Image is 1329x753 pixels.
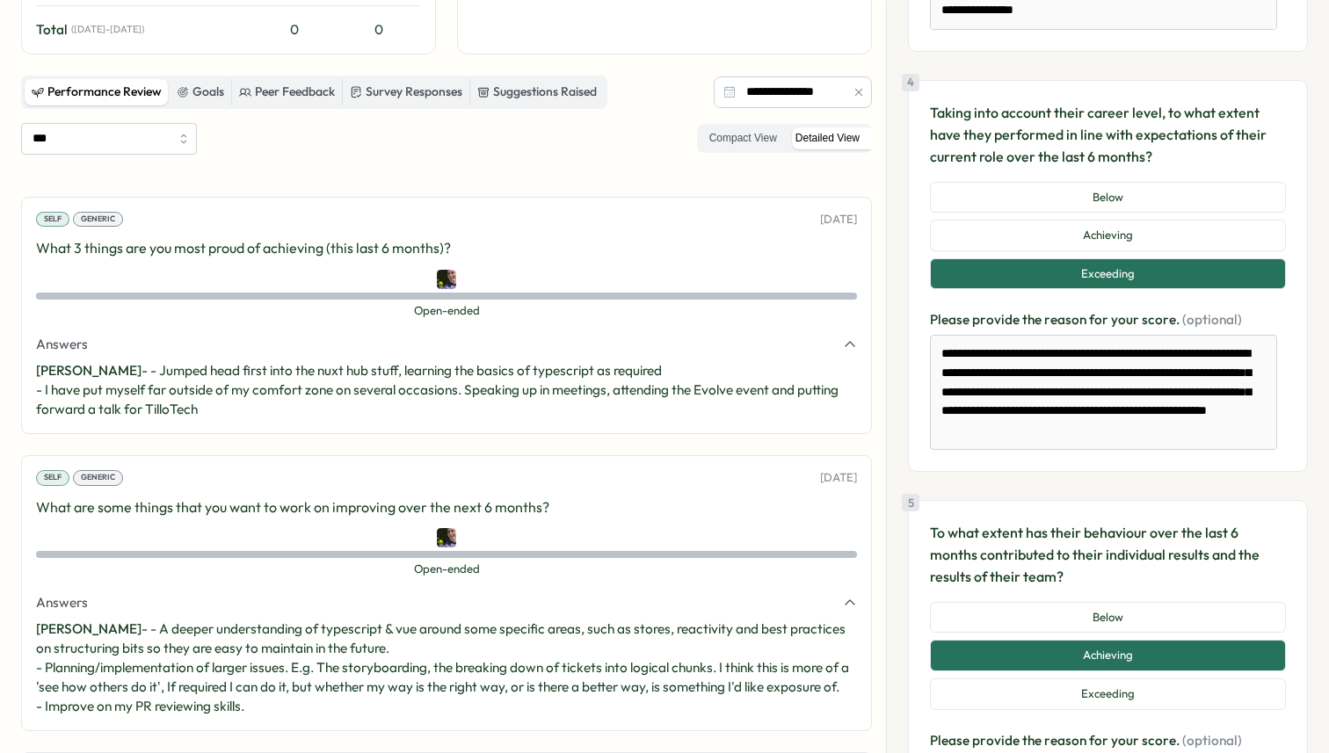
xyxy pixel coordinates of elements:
span: [PERSON_NAME] [36,620,142,637]
p: What 3 things are you most proud of achieving (this last 6 months)? [36,237,857,259]
label: Compact View [701,127,786,149]
div: Survey Responses [350,83,462,102]
div: Generic [73,212,123,228]
span: (optional) [1182,732,1242,749]
span: (optional) [1182,311,1242,328]
span: provide [972,732,1022,749]
span: for [1089,311,1111,328]
img: Anthony Iles [437,528,456,547]
span: Please [930,311,972,328]
div: Generic [73,470,123,486]
p: What are some things that you want to work on improving over the next 6 months? [36,496,857,518]
span: Answers [36,593,88,612]
p: - - Jumped head first into the nuxt hub stuff, learning the basics of typescript as required - I ... [36,361,857,419]
button: Achieving [930,640,1286,671]
span: the [1022,732,1044,749]
span: [PERSON_NAME] [36,362,142,379]
span: reason [1044,732,1089,749]
button: Below [930,602,1286,634]
button: Exceeding [930,258,1286,290]
button: Answers [36,335,857,354]
span: Please [930,732,972,749]
p: - - A deeper understanding of typescript & vue around some specific areas, such as stores, reacti... [36,619,857,716]
div: Self [36,212,69,228]
button: Below [930,182,1286,214]
p: Taking into account their career level, to what extent have they performed in line with expectati... [930,102,1286,167]
span: ( [DATE] - [DATE] ) [71,24,144,35]
div: Goals [177,83,224,102]
div: 4 [902,74,919,91]
span: your [1111,732,1142,749]
p: [DATE] [820,470,857,486]
button: Achieving [930,220,1286,251]
span: Answers [36,335,88,354]
div: 0 [259,20,330,40]
p: [DATE] [820,212,857,228]
div: Suggestions Raised [477,83,597,102]
span: the [1022,311,1044,328]
div: 0 [337,20,421,40]
span: score. [1142,311,1182,328]
span: Open-ended [36,303,857,319]
button: Exceeding [930,678,1286,710]
div: Peer Feedback [239,83,335,102]
span: for [1089,732,1111,749]
label: Detailed View [787,127,868,149]
span: score. [1142,732,1182,749]
img: Anthony Iles [437,270,456,289]
span: Open-ended [36,561,857,577]
button: Answers [36,593,857,612]
span: provide [972,311,1022,328]
p: To what extent has their behaviour over the last 6 months contributed to their individual results... [930,522,1286,587]
span: reason [1044,311,1089,328]
div: Performance Review [32,83,162,102]
span: your [1111,311,1142,328]
div: Self [36,470,69,486]
span: Total [36,20,68,40]
div: 5 [902,494,919,511]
